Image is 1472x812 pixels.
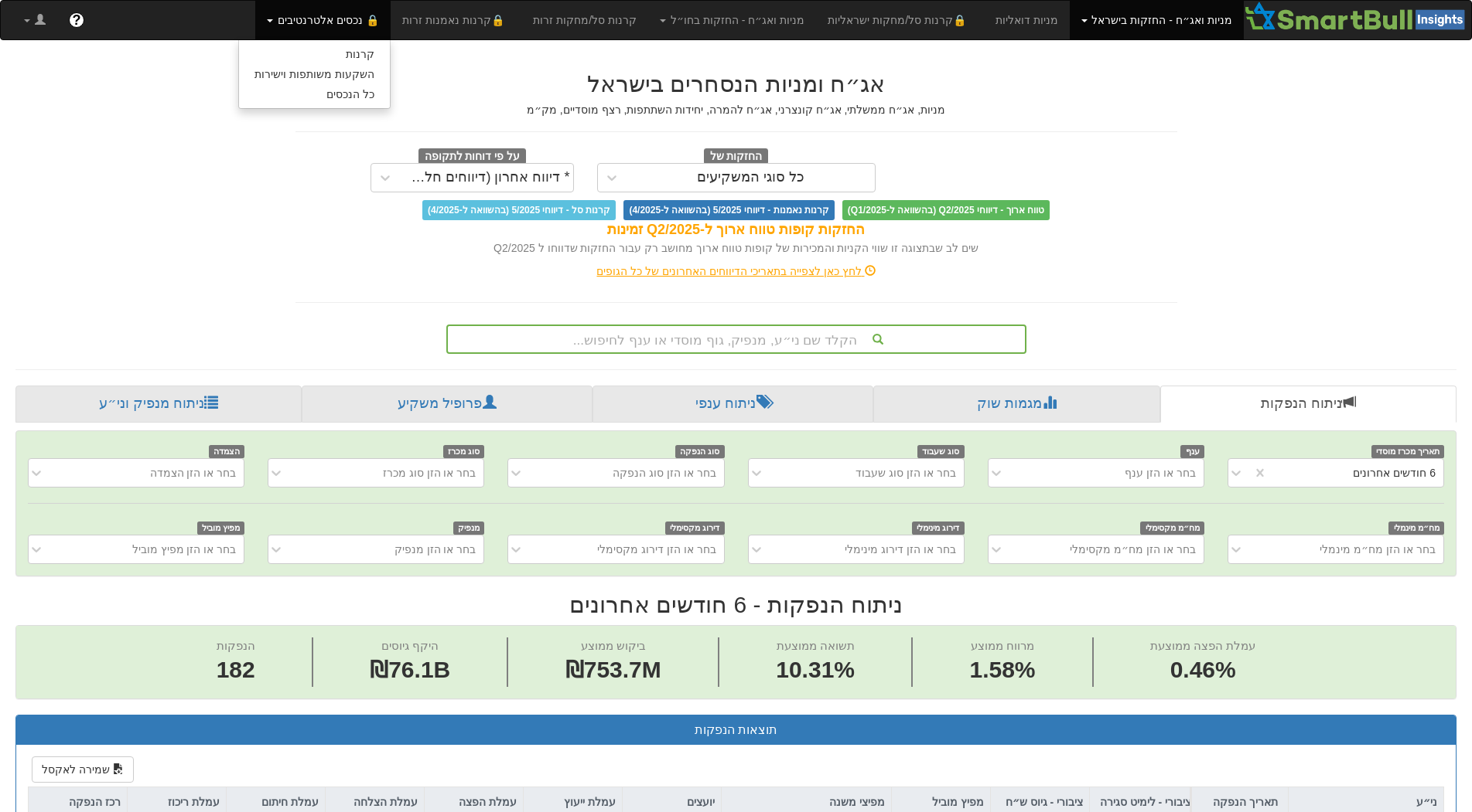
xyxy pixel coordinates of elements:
[581,639,646,652] span: ביקוש ממוצע
[197,522,245,535] span: מפיץ מוביל
[1371,445,1444,458] span: תאריך מכרז מוסדי
[816,1,983,39] a: 🔒קרנות סל/מחקות ישראליות
[1150,639,1255,652] span: עמלת הפצה ממוצעת
[302,386,593,423] a: פרופיל משקיע
[239,64,390,84] a: השקעות משותפות וישירות
[15,386,302,423] a: ניתוח מנפיק וני״ע
[150,465,237,481] div: בחר או הזן הצמדה
[448,326,1025,352] div: הקלד שם ני״ע, מנפיק, גוף מוסדי או ענף לחיפוש...
[132,542,237,557] div: בחר או הזן מפיץ מוביל
[969,654,1035,687] span: 1.58%
[597,542,716,557] div: בחר או הזן דירוג מקסימלי
[1353,465,1436,481] div: 6 חודשים אחרונים
[665,522,725,535] span: דירוג מקסימלי
[1070,1,1244,39] a: מניות ואג״ח - החזקות בישראל
[443,445,485,458] span: סוג מכרז
[842,200,1050,220] span: טווח ארוך - דיווחי Q2/2025 (בהשוואה ל-Q1/2025)
[565,657,661,682] span: ₪753.7M
[1160,386,1457,423] a: ניתוח הנפקות
[845,542,956,557] div: בחר או הזן דירוג מינימלי
[295,220,1177,240] div: החזקות קופות טווח ארוך ל-Q2/2025 זמינות
[422,200,616,220] span: קרנות סל - דיווחי 5/2025 (בהשוואה ל-4/2025)
[593,386,873,423] a: ניתוח ענפי
[209,445,245,458] span: הצמדה
[776,654,855,687] span: 10.31%
[971,639,1034,652] span: מרווח ממוצע
[648,1,816,39] a: מניות ואג״ח - החזקות בחו״ל
[239,44,390,64] a: קרנות
[1388,522,1444,535] span: מח״מ מינמלי
[623,200,834,220] span: קרנות נאמנות - דיווחי 5/2025 (בהשוואה ל-4/2025)
[383,465,476,481] div: בחר או הזן סוג מכרז
[295,71,1177,97] h2: אג״ח ומניות הנסחרים בישראל
[57,1,96,39] a: ?
[370,657,450,682] span: ₪76.1B
[239,84,390,104] a: כל הנכסים
[295,240,1177,256] div: שים לב שבתצוגה זו שווי הקניות והמכירות של קופות טווח ארוך מחושב רק עבור החזקות שדווחו ל Q2/2025
[418,148,526,165] span: על פי דוחות לתקופה
[1150,654,1255,687] span: 0.46%
[381,639,439,652] span: היקף גיוסים
[28,723,1444,737] h3: תוצאות הנפקות
[856,465,956,481] div: בחר או הזן סוג שעבוד
[1070,542,1196,557] div: בחר או הזן מח״מ מקסימלי
[704,148,769,165] span: החזקות של
[284,263,1189,279] div: לחץ כאן לצפייה בתאריכי הדיווחים האחרונים של כל הגופים
[675,445,725,458] span: סוג הנפקה
[217,639,255,652] span: הנפקות
[391,1,522,39] a: 🔒קרנות נאמנות זרות
[984,1,1070,39] a: מניות דואליות
[697,170,804,185] div: כל סוגי המשקיעים
[394,542,476,557] div: בחר או הזן מנפיק
[403,170,570,185] div: * דיווח אחרון (דיווחים חלקיים)
[613,465,716,481] div: בחר או הזן סוג הנפקה
[453,522,485,535] span: מנפיק
[72,12,80,28] span: ?
[1320,542,1436,557] div: בחר או הזן מח״מ מינמלי
[912,522,965,535] span: דירוג מינימלי
[1244,1,1471,32] img: Smartbull
[32,756,134,783] button: שמירה לאקסל
[1180,445,1204,458] span: ענף
[255,1,391,39] a: 🔒 נכסים אלטרנטיבים
[295,104,1177,116] h5: מניות, אג״ח ממשלתי, אג״ח קונצרני, אג״ח להמרה, יחידות השתתפות, רצף מוסדיים, מק״מ
[217,654,255,687] span: 182
[521,1,648,39] a: קרנות סל/מחקות זרות
[917,445,965,458] span: סוג שעבוד
[1125,465,1196,481] div: בחר או הזן ענף
[15,592,1457,617] h2: ניתוח הנפקות - 6 חודשים אחרונים
[873,386,1160,423] a: מגמות שוק
[238,39,391,109] ul: מניות ואג״ח - החזקות בישראל
[777,639,855,652] span: תשואה ממוצעת
[1140,522,1204,535] span: מח״מ מקסימלי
